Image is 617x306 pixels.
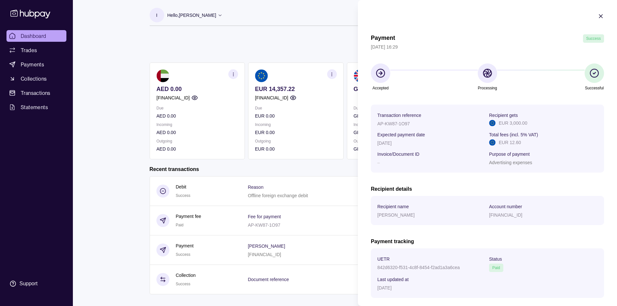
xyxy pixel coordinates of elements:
p: Advertising expenses [489,160,532,165]
p: Account number [489,204,522,209]
h2: Payment tracking [371,238,604,245]
p: Purpose of payment [489,152,530,157]
p: EUR 12.60 [499,139,521,146]
p: [PERSON_NAME] [377,212,415,218]
p: [DATE] [377,141,392,146]
p: Recipient name [377,204,409,209]
h1: Payment [371,34,395,43]
p: Processing [478,85,497,92]
h2: Recipient details [371,186,604,193]
p: Recipient gets [489,113,518,118]
p: Accepted [372,85,389,92]
p: Transaction reference [377,113,421,118]
span: Success [586,36,601,41]
p: AP-KW87-1O97 [377,121,410,126]
p: [FINANCIAL_ID] [489,212,522,218]
p: Status [489,256,502,262]
p: 842d6320-f531-4c8f-8454-f2ad1a3a6cea [377,265,460,270]
img: eu [489,139,496,146]
p: – [377,160,380,165]
img: eu [489,120,496,126]
p: UETR [377,256,390,262]
p: Invoice/Document ID [377,152,419,157]
p: Expected payment date [377,132,425,137]
p: [DATE] [377,285,392,290]
p: Last updated at [377,277,409,282]
p: [DATE] 16:29 [371,43,604,51]
p: EUR 3,000.00 [499,119,527,127]
p: Successful [585,85,604,92]
p: Total fees (incl. 5% VAT) [489,132,538,137]
span: Paid [492,266,500,270]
